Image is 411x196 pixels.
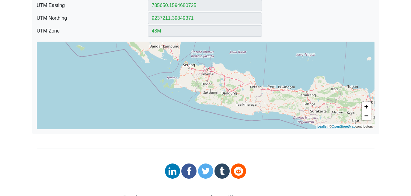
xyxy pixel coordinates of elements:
[332,125,355,128] a: OpenStreetMap
[317,125,327,128] a: Leaflet
[316,124,374,129] div: | © contributors
[362,102,371,111] a: Zoom in
[32,25,148,37] label: UTM Zone
[32,12,148,24] label: UTM Northing
[362,111,371,120] a: Zoom out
